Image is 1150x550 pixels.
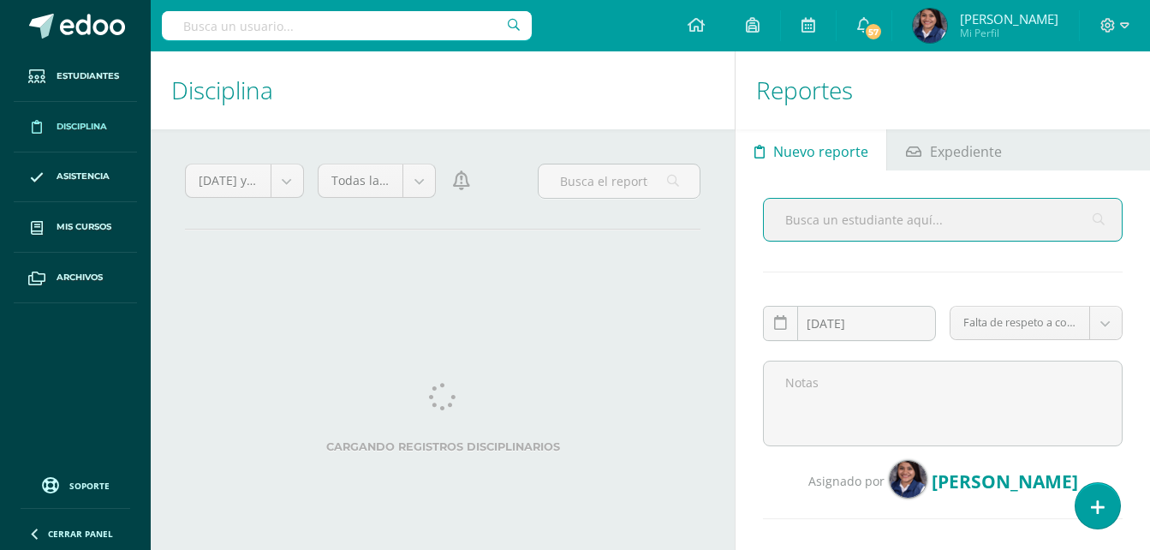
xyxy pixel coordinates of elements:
[319,164,436,197] a: Todas las categorías
[14,102,137,152] a: Disciplina
[764,199,1122,241] input: Busca un estudiante aquí...
[171,51,714,129] h1: Disciplina
[539,164,700,198] input: Busca el reporte aquí
[331,164,390,197] span: Todas las categorías
[57,271,103,284] span: Archivos
[913,9,947,43] img: d10d8054c1321d3b620d686a3ef49a60.png
[736,129,886,170] a: Nuevo reporte
[930,131,1002,172] span: Expediente
[950,307,1122,339] a: Falta de respeto a compañeros(s)
[57,120,107,134] span: Disciplina
[14,51,137,102] a: Estudiantes
[773,131,868,172] span: Nuevo reporte
[14,202,137,253] a: Mis cursos
[57,170,110,183] span: Asistencia
[211,440,675,453] label: Cargando registros disciplinarios
[963,307,1076,339] span: Falta de respeto a compañeros(s)
[764,307,935,340] input: Fecha de ocurrencia
[756,51,1129,129] h1: Reportes
[14,253,137,303] a: Archivos
[69,480,110,492] span: Soporte
[186,164,303,197] a: [DATE] y [DATE]
[808,473,885,489] span: Asignado por
[48,528,113,540] span: Cerrar panel
[57,69,119,83] span: Estudiantes
[162,11,532,40] input: Busca un usuario...
[199,164,258,197] span: [DATE] y [DATE]
[960,26,1058,40] span: Mi Perfil
[889,460,927,499] img: d10d8054c1321d3b620d686a3ef49a60.png
[960,10,1058,27] span: [PERSON_NAME]
[887,129,1020,170] a: Expediente
[864,22,883,41] span: 57
[932,469,1078,493] span: [PERSON_NAME]
[14,152,137,203] a: Asistencia
[21,473,130,496] a: Soporte
[57,220,111,234] span: Mis cursos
